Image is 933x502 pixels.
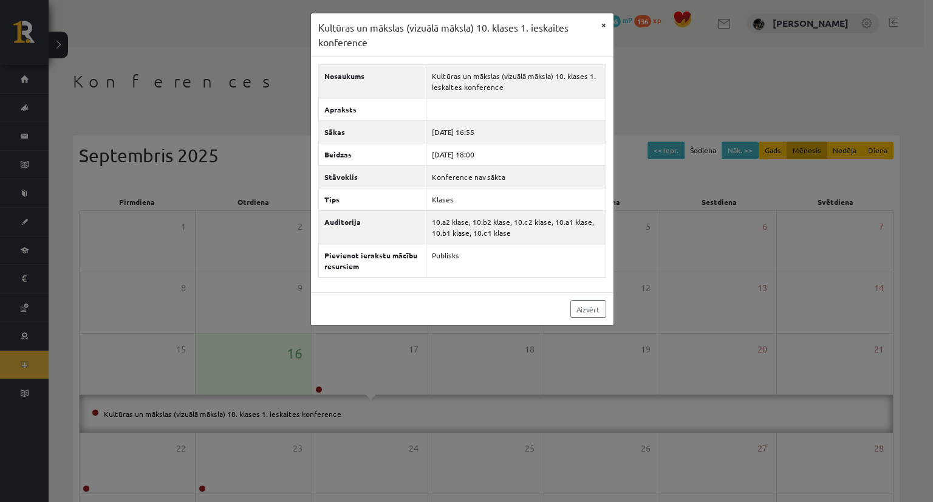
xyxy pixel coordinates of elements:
[318,211,426,244] th: Auditorija
[426,121,606,143] td: [DATE] 16:55
[570,300,606,318] a: Aizvērt
[426,143,606,166] td: [DATE] 18:00
[426,211,606,244] td: 10.a2 klase, 10.b2 klase, 10.c2 klase, 10.a1 klase, 10.b1 klase, 10.c1 klase
[594,13,613,36] button: ×
[426,65,606,98] td: Kultūras un mākslas (vizuālā māksla) 10. klases 1. ieskaites konference
[318,121,426,143] th: Sākas
[318,98,426,121] th: Apraksts
[318,244,426,278] th: Pievienot ierakstu mācību resursiem
[318,166,426,188] th: Stāvoklis
[318,143,426,166] th: Beidzas
[318,21,594,49] h3: Kultūras un mākslas (vizuālā māksla) 10. klases 1. ieskaites konference
[318,188,426,211] th: Tips
[426,166,606,188] td: Konference nav sākta
[318,65,426,98] th: Nosaukums
[426,188,606,211] td: Klases
[426,244,606,278] td: Publisks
